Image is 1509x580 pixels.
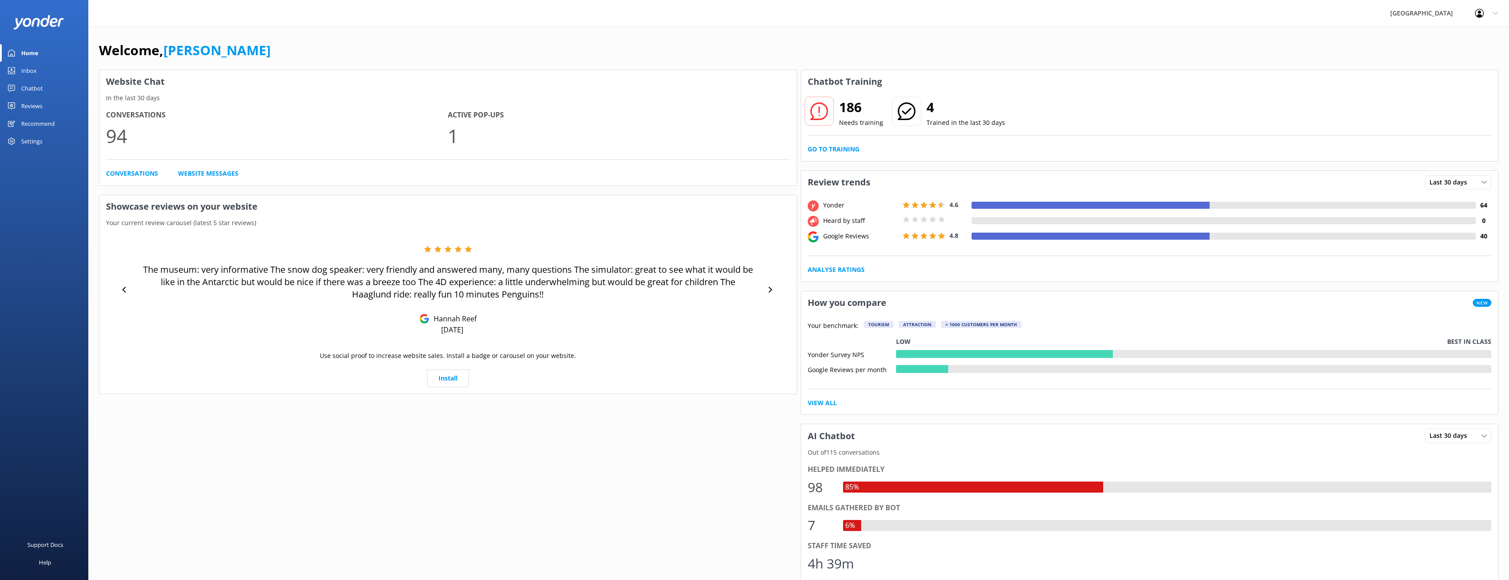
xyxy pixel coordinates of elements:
p: Best in class [1447,337,1491,346]
img: yonder-white-logo.png [13,15,64,30]
a: Conversations [106,169,158,178]
h2: 186 [839,97,883,118]
h4: Conversations [106,109,448,121]
div: Google Reviews per month [808,365,896,373]
div: Chatbot [21,79,43,97]
p: Low [896,337,911,346]
div: Yonder Survey NPS [808,350,896,358]
h2: 4 [927,97,1005,118]
div: Emails gathered by bot [808,502,1492,514]
p: Trained in the last 30 days [927,118,1005,128]
p: Out of 115 conversations [801,448,1498,457]
div: Help [39,554,51,571]
div: > 1000 customers per month [941,321,1021,328]
h3: Showcase reviews on your website [99,195,797,218]
img: Google Reviews [420,314,429,324]
a: [PERSON_NAME] [163,41,271,59]
h3: Review trends [801,171,877,194]
span: Last 30 days [1430,177,1472,187]
div: Inbox [21,62,37,79]
h3: AI Chatbot [801,425,862,448]
p: 1 [448,121,790,151]
h1: Welcome, [99,40,271,61]
p: The museum: very informative The snow dog speaker: very friendly and answered many, many question... [140,264,756,301]
div: Yonder [821,200,900,210]
div: Settings [21,132,42,150]
h4: Active Pop-ups [448,109,790,121]
div: Heard by staff [821,216,900,226]
div: Recommend [21,115,55,132]
div: 98 [808,477,834,498]
h3: How you compare [801,291,893,314]
span: 4.6 [949,200,958,209]
div: 7 [808,515,834,536]
div: Tourism [864,321,893,328]
p: [DATE] [441,325,463,335]
a: Go to Training [808,144,859,154]
span: 4.8 [949,231,958,240]
div: Google Reviews [821,231,900,241]
span: New [1473,299,1491,307]
p: In the last 30 days [99,93,797,103]
div: Helped immediately [808,464,1492,475]
div: Staff time saved [808,540,1492,552]
h3: Chatbot Training [801,70,889,93]
p: Your benchmark: [808,321,859,331]
p: Needs training [839,118,883,128]
a: View All [808,398,837,408]
div: 6% [843,520,857,531]
p: Use social proof to increase website sales. Install a badge or carousel on your website. [320,351,576,361]
a: Analyse Ratings [808,265,865,275]
div: 85% [843,482,861,493]
p: 94 [106,121,448,151]
p: Your current review carousel (latest 5 star reviews) [99,218,797,228]
a: Website Messages [178,169,238,178]
span: Last 30 days [1430,431,1472,441]
h3: Website Chat [99,70,797,93]
div: Home [21,44,38,62]
div: Support Docs [27,536,63,554]
div: 4h 39m [808,553,854,574]
h4: 64 [1476,200,1491,210]
h4: 0 [1476,216,1491,226]
div: Reviews [21,97,42,115]
p: Hannah Reef [429,314,477,324]
h4: 40 [1476,231,1491,241]
a: Install [427,369,469,387]
div: Attraction [899,321,936,328]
